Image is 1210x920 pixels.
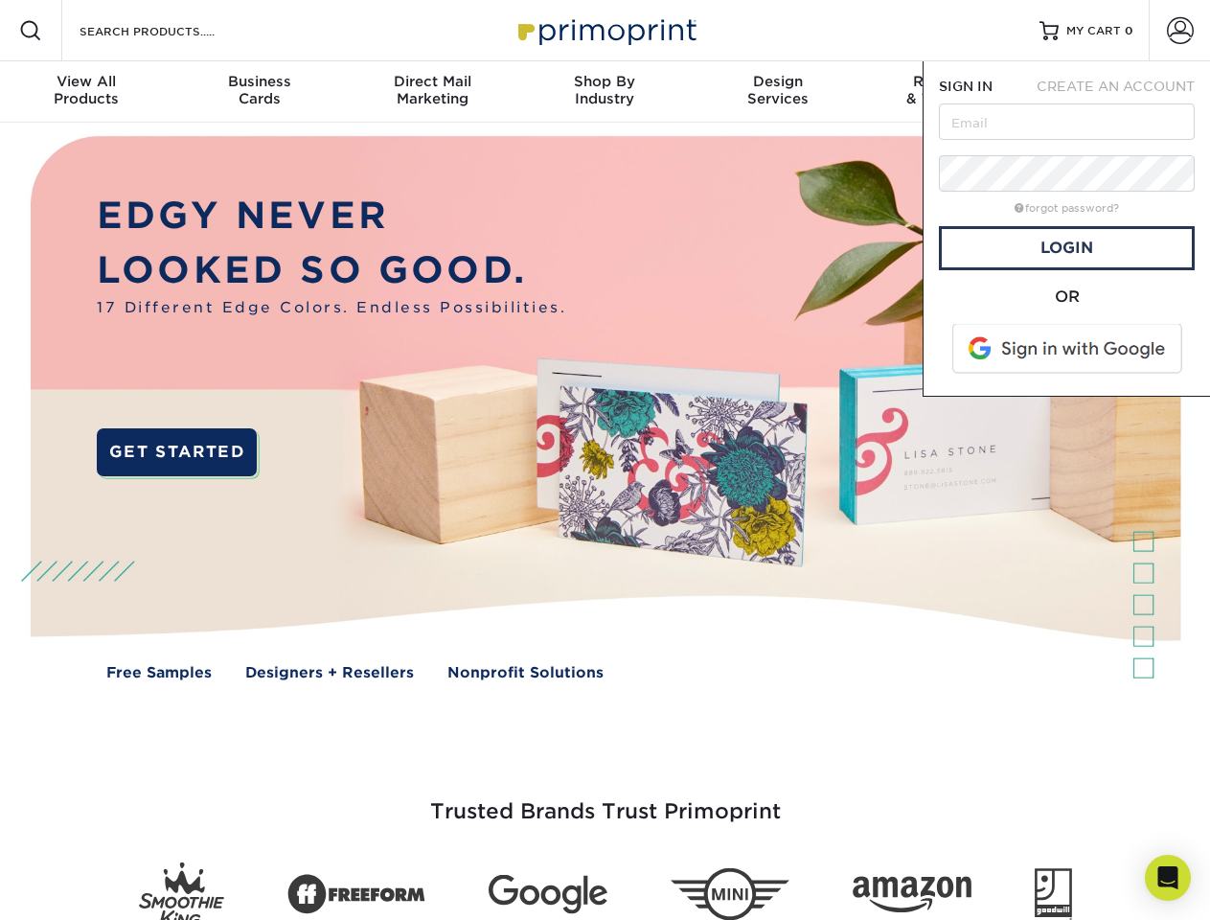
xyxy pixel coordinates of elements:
a: DesignServices [692,61,864,123]
span: Resources [864,73,1037,90]
span: CREATE AN ACCOUNT [1037,79,1195,94]
h3: Trusted Brands Trust Primoprint [45,753,1166,847]
span: SIGN IN [939,79,993,94]
span: Direct Mail [346,73,518,90]
iframe: Google Customer Reviews [5,862,163,913]
a: Free Samples [106,662,212,684]
a: Nonprofit Solutions [447,662,604,684]
img: Google [489,875,607,914]
a: forgot password? [1015,202,1119,215]
a: Resources& Templates [864,61,1037,123]
img: Amazon [853,877,971,913]
p: EDGY NEVER [97,189,566,243]
img: Primoprint [510,10,701,51]
span: Business [172,73,345,90]
p: LOOKED SO GOOD. [97,243,566,298]
span: 0 [1125,24,1133,37]
img: Goodwill [1035,868,1072,920]
span: MY CART [1066,23,1121,39]
div: OR [939,286,1195,309]
div: Industry [518,73,691,107]
input: Email [939,103,1195,140]
input: SEARCH PRODUCTS..... [78,19,264,42]
div: Cards [172,73,345,107]
span: Design [692,73,864,90]
a: Direct MailMarketing [346,61,518,123]
div: Marketing [346,73,518,107]
a: Designers + Resellers [245,662,414,684]
div: Services [692,73,864,107]
a: Login [939,226,1195,270]
a: Shop ByIndustry [518,61,691,123]
span: 17 Different Edge Colors. Endless Possibilities. [97,297,566,319]
a: GET STARTED [97,428,257,476]
span: Shop By [518,73,691,90]
div: & Templates [864,73,1037,107]
div: Open Intercom Messenger [1145,855,1191,901]
a: BusinessCards [172,61,345,123]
